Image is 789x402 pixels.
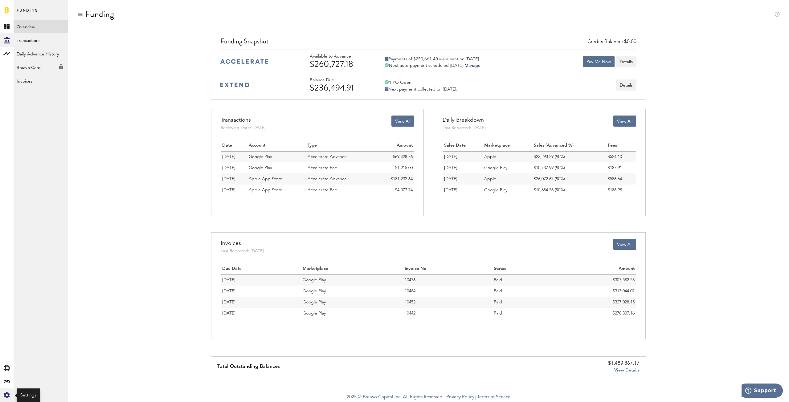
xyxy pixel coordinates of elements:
button: View All [613,239,636,250]
td: 10442 [403,308,492,319]
button: Details [616,79,636,91]
td: 05.08.25 [221,151,247,162]
div: Credits Balance: $0.00 [587,39,636,46]
span: $313,044.07 [613,289,635,293]
td: Apple App Store [247,185,306,196]
span: [DATE] [222,278,235,282]
td: 16.06.25 [221,286,301,297]
td: Paid [492,274,547,286]
th: Marketplace [301,263,403,274]
span: [DATE] [222,177,235,181]
td: 05.08.25 [221,185,247,196]
div: Braavo Card [14,60,68,71]
th: Account [247,140,306,151]
td: $327,028.15 [547,297,636,308]
div: $236,494.91 [310,83,368,93]
td: Google Play [301,308,403,319]
span: [DATE] [222,166,235,170]
td: $10,684.58 (90%) [532,185,606,196]
div: Settings [20,392,36,398]
th: Sales Date [443,140,483,151]
div: 1 PO Open [385,80,457,85]
span: 10464 [405,289,415,293]
img: accelerate-medium-blue-logo.svg [220,59,268,64]
td: Google Play [301,274,403,286]
span: Accelerate Advance [308,155,347,159]
a: Transactions [14,33,68,47]
span: Funding [17,7,38,20]
div: Available to Advance [310,54,368,59]
span: Paid [494,300,502,304]
span: Google Play [303,289,326,293]
th: Type [306,140,374,151]
th: Amount [374,140,414,151]
span: View Details [614,368,640,372]
th: Amount [547,263,636,274]
th: Invoice No [403,263,492,274]
th: Date [221,140,247,151]
span: Paid [494,311,502,315]
div: Balance Due [310,78,368,83]
span: 10442 [405,311,415,315]
td: Apple [483,173,532,185]
button: Details [616,56,636,67]
div: Invoices [221,239,264,248]
td: Google Play [247,151,306,162]
td: $524.10 [606,151,636,162]
td: Accelerate Fee [306,162,374,173]
span: $307,582.53 [613,278,635,282]
span: $69,428.76 [393,155,413,159]
span: Accelerate Advance [308,177,347,181]
td: 15.04.25 [221,308,301,319]
div: Transactions [221,116,266,125]
span: Accelerate Fee [308,188,337,192]
th: Sales (Advanced %) [532,140,606,151]
td: $10,737.99 (90%) [532,162,606,173]
td: Paid [492,297,547,308]
span: Google Play [249,155,272,159]
span: Apple App Store [249,188,282,192]
a: Invoices [14,74,68,87]
td: 10476 [403,274,492,286]
span: Google Play [303,278,326,282]
td: Apple App Store [247,173,306,185]
span: $327,028.15 [613,300,635,304]
td: 05.08.25 [221,173,247,185]
div: Funding [85,9,114,19]
td: Google Play [301,297,403,308]
span: $4,077.74 [395,188,413,192]
button: Pay Me Now [583,56,615,67]
td: 05.08.25 [221,162,247,173]
div: Total Outstanding Balances [217,357,280,376]
span: [DATE] [222,311,235,315]
div: Receiving Date: [DATE] [221,125,266,131]
td: $69,428.76 [374,151,414,162]
td: Google Play [247,162,306,173]
td: $186.98 [606,185,636,196]
td: [DATE] [443,151,483,162]
span: [DATE] [222,289,235,293]
span: [DATE] [222,155,235,159]
td: $307,582.53 [547,274,636,286]
td: $270,307.16 [547,308,636,319]
span: $181,232.64 [391,177,413,181]
a: Privacy Policy [446,395,474,400]
span: [DATE] [222,188,235,192]
th: Fees [606,140,636,151]
td: 10452 [403,297,492,308]
span: 10452 [405,300,415,304]
span: 10476 [405,278,415,282]
td: $1,215.00 [374,162,414,173]
td: Accelerate Fee [306,185,374,196]
td: [DATE] [443,173,483,185]
td: $23,293.29 (90%) [532,151,606,162]
td: 10464 [403,286,492,297]
div: Payments of $250,661.40 were sent on [DATE]. [385,56,480,62]
th: Status [492,263,547,274]
td: Accelerate Advance [306,173,374,185]
div: Next auto-payment scheduled [DATE]. [385,63,480,68]
td: $4,077.74 [374,185,414,196]
div: Funding Snapshot [220,36,636,50]
div: $260,727.18 [310,59,368,69]
td: Google Play [483,185,532,196]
